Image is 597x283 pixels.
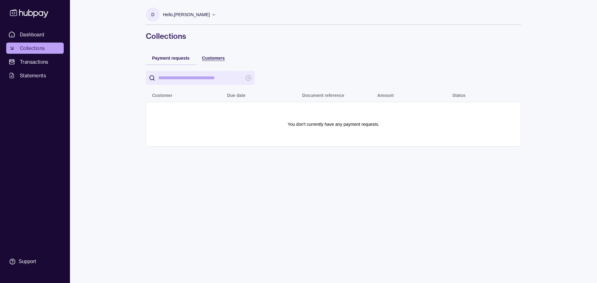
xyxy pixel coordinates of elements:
p: Document reference [302,93,344,98]
span: Statements [20,72,46,79]
span: Dashboard [20,31,44,38]
a: Collections [6,43,64,54]
a: Dashboard [6,29,64,40]
p: Amount [377,93,394,98]
p: Hello, [PERSON_NAME] [163,11,210,18]
span: Payment requests [152,56,190,61]
p: Due date [227,93,245,98]
p: Customer [152,93,172,98]
p: You don't currently have any payment requests. [288,121,379,128]
h1: Collections [146,31,521,41]
input: search [158,71,242,85]
a: Support [6,255,64,268]
span: Customers [202,56,225,61]
span: Collections [20,44,45,52]
a: Transactions [6,56,64,67]
span: Transactions [20,58,49,66]
p: Status [452,93,466,98]
a: Statements [6,70,64,81]
p: D [151,11,154,18]
div: Support [19,258,36,265]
